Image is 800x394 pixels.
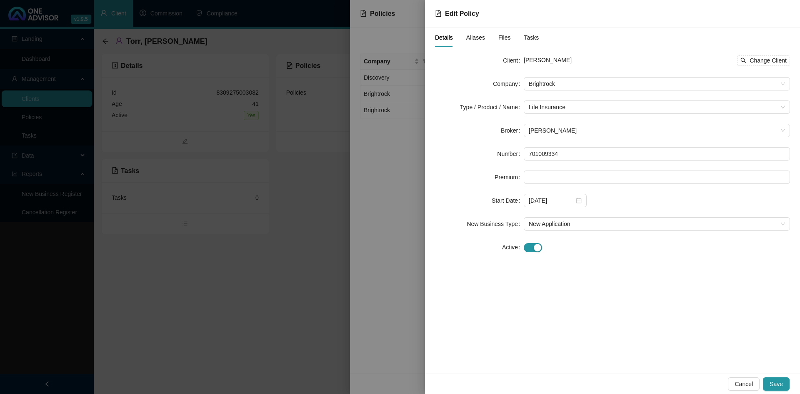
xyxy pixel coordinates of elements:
[529,218,785,230] span: New Application
[770,379,783,389] span: Save
[780,105,785,110] span: close-circle
[435,10,442,17] span: file-text
[493,77,524,90] label: Company
[495,171,524,184] label: Premium
[492,194,524,207] label: Start Date
[750,56,787,65] span: Change Client
[445,10,479,17] span: Edit Policy
[529,196,574,205] input: Select date
[502,241,524,254] label: Active
[466,35,485,40] span: Aliases
[435,35,453,40] span: Details
[728,377,760,391] button: Cancel
[501,124,524,137] label: Broker
[740,58,746,63] span: search
[524,57,572,63] span: [PERSON_NAME]
[467,217,524,231] label: New Business Type
[503,54,524,67] label: Client
[529,124,785,137] span: Gavin Smith
[529,101,785,113] span: Life Insurance
[576,198,582,203] span: close-circle
[460,100,524,114] label: Type / Product / Name
[498,35,511,40] span: Files
[524,35,539,40] span: Tasks
[529,78,785,90] span: Brightrock
[497,147,524,161] label: Number
[737,55,790,65] button: Change Client
[763,377,790,391] button: Save
[735,379,753,389] span: Cancel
